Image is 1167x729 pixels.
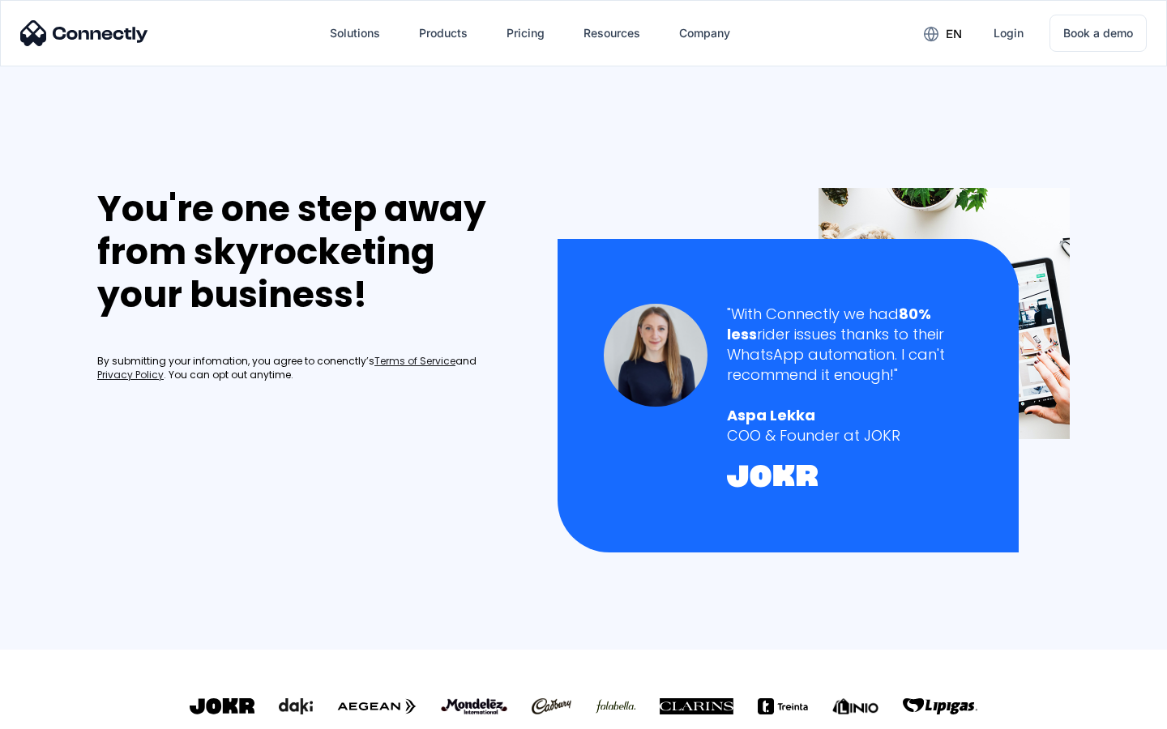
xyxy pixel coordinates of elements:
a: Book a demo [1049,15,1147,52]
a: Login [981,14,1037,53]
div: Solutions [330,22,380,45]
div: COO & Founder at JOKR [727,425,972,446]
a: Terms of Service [374,355,455,369]
div: "With Connectly we had rider issues thanks to their WhatsApp automation. I can't recommend it eno... [727,304,972,386]
a: Pricing [494,14,558,53]
div: Resources [583,22,640,45]
div: You're one step away from skyrocketing your business! [97,188,524,316]
div: By submitting your infomation, you agree to conenctly’s and . You can opt out anytime. [97,355,524,382]
div: Login [994,22,1024,45]
div: en [946,23,962,45]
img: Connectly Logo [20,20,148,46]
div: Products [419,22,468,45]
div: Pricing [507,22,545,45]
strong: 80% less [727,304,931,344]
a: Privacy Policy [97,369,164,382]
div: Company [679,22,730,45]
strong: Aspa Lekka [727,405,815,425]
